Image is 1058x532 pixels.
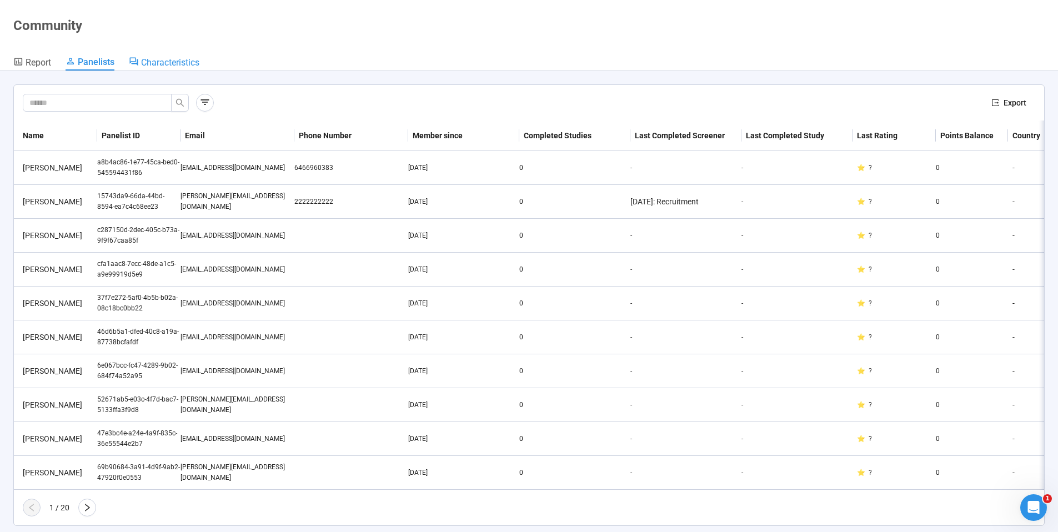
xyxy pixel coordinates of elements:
span: star-icon [857,367,865,375]
div: 0 [936,197,1008,207]
div: - [741,468,853,478]
div: 37f7e272-5af0-4b5b-b02a-08c18bc0bb22 [97,293,180,314]
span: ? [869,164,872,172]
div: 0 [519,298,630,309]
h1: Community [13,18,82,33]
button: exportExport [982,94,1035,112]
th: Email [180,121,294,151]
div: - [741,163,853,173]
div: [PERSON_NAME] [18,297,97,309]
div: [EMAIL_ADDRESS][DOMAIN_NAME] [180,264,294,275]
div: 0 [936,400,1008,410]
div: - [630,434,741,444]
div: - [741,197,853,207]
div: 0 [936,298,1008,309]
div: [EMAIL_ADDRESS][DOMAIN_NAME] [180,434,294,444]
div: 0 [519,400,630,410]
div: 0 [519,332,630,343]
div: 6e067bcc-fc47-4289-9b02-684f74a52a95 [97,360,180,382]
div: - [630,366,741,377]
div: - [741,400,853,410]
th: Points Balance [936,121,1008,151]
div: - [630,468,741,478]
div: - [741,264,853,275]
div: 46d6b5a1-dfed-40c8-a19a-87738bcfafdf [97,327,180,348]
span: ? [869,265,872,273]
a: Report [13,56,51,71]
span: ? [869,198,872,205]
div: [DATE] [408,298,519,309]
div: [DATE] [408,163,519,173]
div: - [741,332,853,343]
div: [PERSON_NAME][EMAIL_ADDRESS][DOMAIN_NAME] [180,191,294,212]
div: [PERSON_NAME] [18,229,97,242]
div: 0 [936,332,1008,343]
div: [EMAIL_ADDRESS][DOMAIN_NAME] [180,332,294,343]
span: search [176,98,184,107]
div: cfa1aac8-7ecc-48de-a1c5-a9e99919d5e9 [97,259,180,280]
div: [PERSON_NAME] [18,433,97,445]
div: - [630,298,741,309]
div: [DATE] [408,197,519,207]
th: Last Rating [853,121,936,151]
span: ? [869,367,872,375]
div: 0 [936,366,1008,377]
span: star-icon [857,164,865,172]
div: 0 [936,230,1008,241]
div: [PERSON_NAME][EMAIL_ADDRESS][DOMAIN_NAME] [180,394,294,415]
div: - [630,332,741,343]
th: Panelist ID [97,121,180,151]
div: - [741,366,853,377]
th: Last Completed Screener [630,121,741,151]
div: - [630,264,741,275]
th: Member since [408,121,519,151]
div: [EMAIL_ADDRESS][DOMAIN_NAME] [180,230,294,241]
div: 0 [936,434,1008,444]
a: Characteristics [129,56,199,71]
div: c287150d-2dec-405c-b73a-9f9f67caa85f [97,225,180,246]
div: - [630,163,741,173]
div: [DATE] [408,366,519,377]
div: - [741,434,853,444]
button: right [78,499,96,516]
span: Export [1004,97,1026,109]
span: 1 [1043,494,1052,503]
div: 15743da9-66da-44bd-8594-ea7c4c68ee23 [97,191,180,212]
span: ? [869,299,872,307]
div: 2222222222 [294,197,408,207]
div: 1 / 20 [49,501,69,514]
span: Characteristics [141,57,199,68]
span: star-icon [857,401,865,409]
div: [DATE]: Recruitment [630,195,741,208]
span: star-icon [857,198,865,205]
div: - [630,230,741,241]
button: search [171,94,189,112]
span: ? [869,232,872,239]
div: [PERSON_NAME] [18,162,97,174]
div: [DATE] [408,230,519,241]
div: 47e3bc4e-a24e-4a9f-835c-36e55544e2b7 [97,428,180,449]
div: [PERSON_NAME] [18,263,97,275]
div: 0 [936,264,1008,275]
div: [PERSON_NAME] [18,195,97,208]
div: 0 [936,163,1008,173]
div: 69b90684-3a91-4d9f-9ab2-47920f0e0553 [97,462,180,483]
div: [DATE] [408,400,519,410]
div: [EMAIL_ADDRESS][DOMAIN_NAME] [180,366,294,377]
div: 6466960383 [294,163,408,173]
div: [DATE] [408,332,519,343]
div: 52671ab5-e03c-4f7d-bac7-5133ffa3f9d8 [97,394,180,415]
div: 0 [519,468,630,478]
span: ? [869,401,872,409]
div: a8b4ac86-1e77-45ca-bed0-545594431f86 [97,157,180,178]
div: 0 [519,163,630,173]
div: [PERSON_NAME] [18,365,97,377]
span: star-icon [857,469,865,476]
span: Panelists [78,57,114,67]
button: left [23,499,41,516]
div: - [741,230,853,241]
div: [PERSON_NAME] [18,331,97,343]
div: 0 [519,197,630,207]
span: star-icon [857,232,865,239]
span: star-icon [857,265,865,273]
